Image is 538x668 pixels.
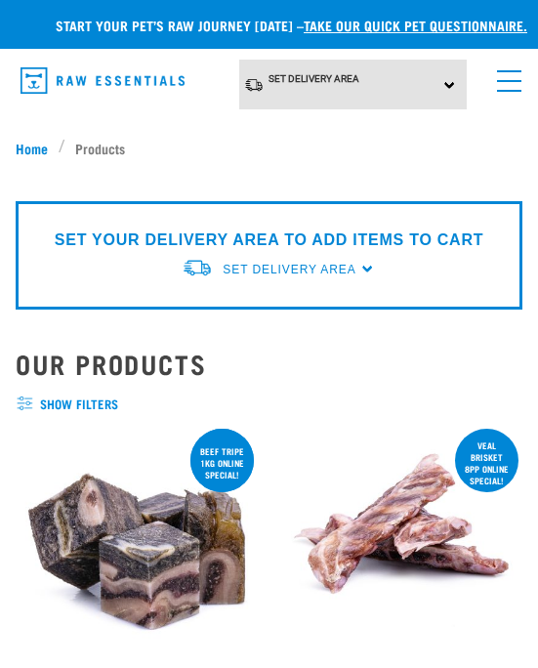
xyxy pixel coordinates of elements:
a: take our quick pet questionnaire. [304,21,527,28]
span: Set Delivery Area [269,73,359,84]
nav: breadcrumbs [16,138,522,158]
span: show filters [16,395,522,414]
img: 1207 Veal Brisket 4pp 01 [281,425,523,667]
a: Home [16,138,59,158]
p: SET YOUR DELIVERY AREA TO ADD ITEMS TO CART [55,229,483,252]
span: Home [16,138,48,158]
span: Set Delivery Area [223,263,355,276]
div: Beef tripe 1kg online special! [190,437,254,489]
img: Raw Essentials Logo [21,67,185,94]
a: menu [487,59,522,94]
img: van-moving.png [182,258,213,278]
h2: Our Products [16,349,522,379]
div: Veal Brisket 8pp online special! [455,431,518,495]
img: van-moving.png [244,77,264,93]
img: 1044 Green Tripe Beef [16,425,258,667]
